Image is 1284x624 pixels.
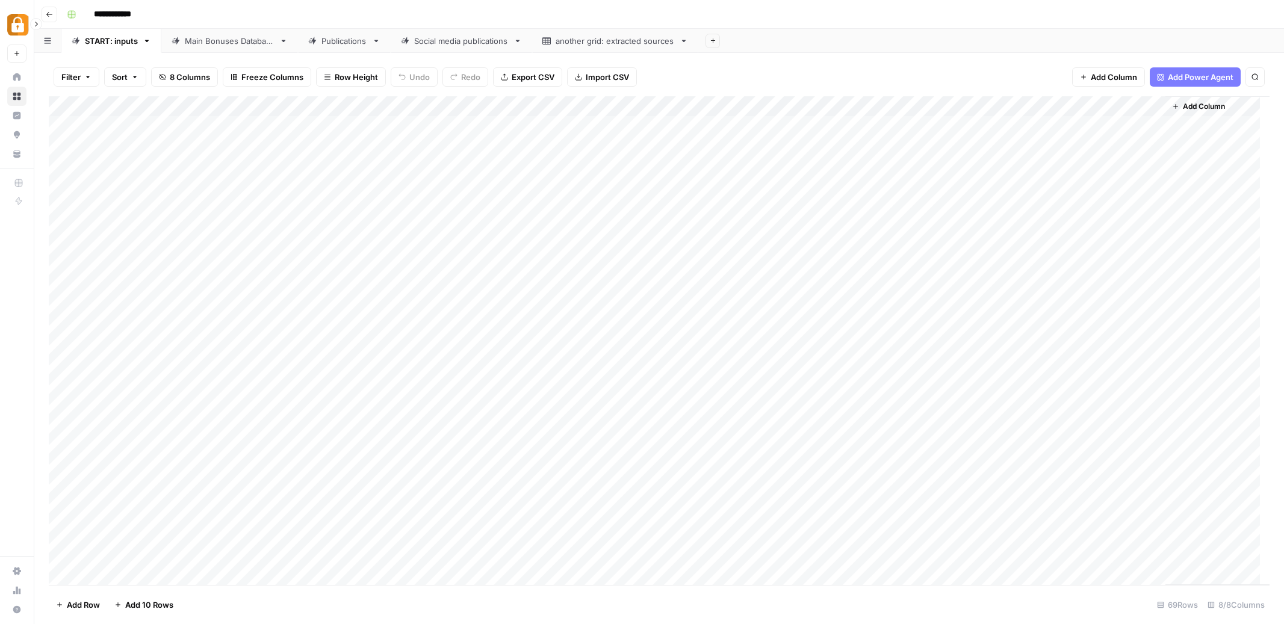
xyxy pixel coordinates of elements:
button: Help + Support [7,600,26,619]
div: 8/8 Columns [1203,595,1270,614]
div: Publications [321,35,367,47]
button: Row Height [316,67,386,87]
span: Import CSV [586,71,629,83]
a: Usage [7,581,26,600]
span: Row Height [335,71,378,83]
div: 69 Rows [1152,595,1203,614]
button: Freeze Columns [223,67,311,87]
span: Sort [112,71,128,83]
span: Add 10 Rows [125,599,173,611]
img: Adzz Logo [7,14,29,36]
button: Sort [104,67,146,87]
div: START: inputs [85,35,138,47]
span: Undo [409,71,430,83]
span: Add Power Agent [1168,71,1233,83]
a: Publications [298,29,391,53]
span: Add Column [1183,101,1225,112]
span: Export CSV [512,71,554,83]
button: Add Power Agent [1150,67,1241,87]
span: Add Row [67,599,100,611]
a: another grid: extracted sources [532,29,698,53]
button: Import CSV [567,67,637,87]
span: Add Column [1091,71,1137,83]
button: Export CSV [493,67,562,87]
button: Add Row [49,595,107,614]
button: Filter [54,67,99,87]
a: Browse [7,87,26,106]
a: Your Data [7,144,26,164]
div: Social media publications [414,35,509,47]
button: Undo [391,67,438,87]
a: Settings [7,561,26,581]
button: Add Column [1167,99,1230,114]
a: START: inputs [61,29,161,53]
span: 8 Columns [170,71,210,83]
div: another grid: extracted sources [556,35,675,47]
button: 8 Columns [151,67,218,87]
a: Opportunities [7,125,26,144]
a: Social media publications [391,29,532,53]
span: Filter [61,71,81,83]
span: Freeze Columns [241,71,303,83]
button: Redo [442,67,488,87]
span: Redo [461,71,480,83]
button: Add 10 Rows [107,595,181,614]
a: Main Bonuses Database [161,29,298,53]
a: Insights [7,106,26,125]
button: Add Column [1072,67,1145,87]
button: Workspace: Adzz [7,10,26,40]
div: Main Bonuses Database [185,35,274,47]
a: Home [7,67,26,87]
